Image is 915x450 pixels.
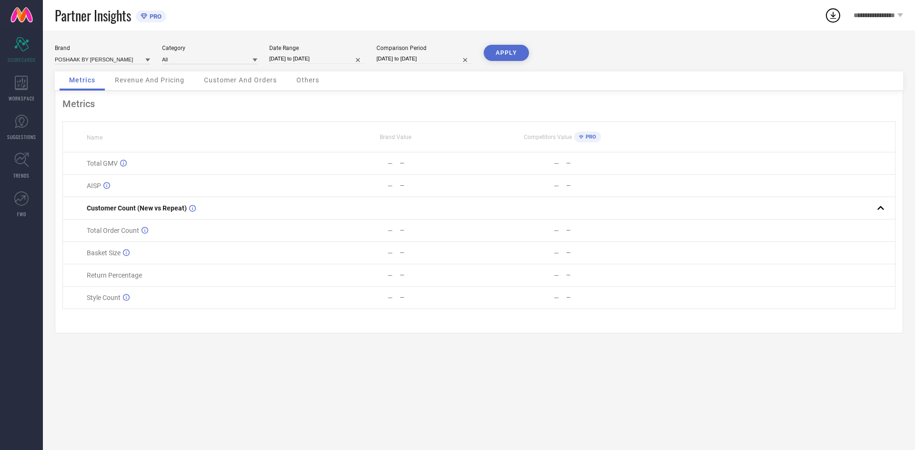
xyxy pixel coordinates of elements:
div: — [566,272,645,279]
div: Brand [55,45,150,51]
div: — [387,160,393,167]
span: TRENDS [13,172,30,179]
div: — [387,227,393,234]
span: Revenue And Pricing [115,76,184,84]
div: — [554,160,559,167]
span: PRO [147,13,162,20]
div: — [387,271,393,279]
span: Metrics [69,76,95,84]
input: Select date range [269,54,365,64]
div: — [566,160,645,167]
input: Select comparison period [376,54,472,64]
span: Partner Insights [55,6,131,25]
span: AISP [87,182,101,190]
div: — [400,227,478,234]
span: Customer And Orders [204,76,277,84]
span: Brand Value [380,134,411,140]
span: PRO [583,134,596,140]
span: Total Order Count [87,227,139,234]
div: — [554,249,559,257]
div: — [400,272,478,279]
span: Customer Count (New vs Repeat) [87,204,187,212]
span: Competitors Value [524,134,572,140]
div: — [400,160,478,167]
div: — [400,294,478,301]
div: Date Range [269,45,365,51]
div: — [554,294,559,301]
div: — [554,227,559,234]
span: Total GMV [87,160,118,167]
div: Open download list [824,7,842,24]
span: Return Percentage [87,271,142,279]
span: Basket Size [87,249,121,257]
div: — [566,250,645,256]
div: — [554,271,559,279]
button: APPLY [484,45,529,61]
span: SUGGESTIONS [7,133,36,140]
div: Category [162,45,257,51]
div: — [387,182,393,190]
div: — [387,249,393,257]
div: Metrics [62,98,895,110]
span: Style Count [87,294,121,301]
div: — [566,227,645,234]
span: WORKSPACE [9,95,35,102]
span: FWD [17,210,26,218]
span: Others [296,76,319,84]
div: — [387,294,393,301]
div: — [400,182,478,189]
span: SCORECARDS [8,56,36,63]
div: — [566,182,645,189]
div: — [566,294,645,301]
div: Comparison Period [376,45,472,51]
span: Name [87,134,102,141]
div: — [400,250,478,256]
div: — [554,182,559,190]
